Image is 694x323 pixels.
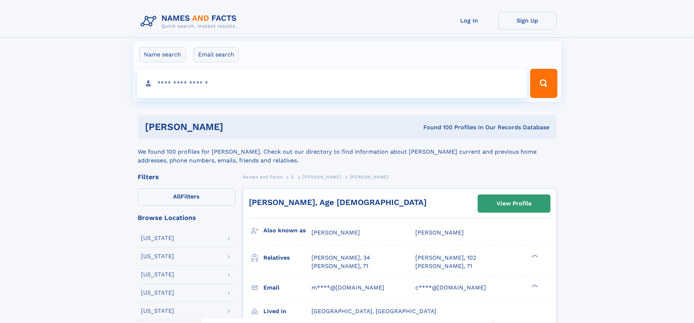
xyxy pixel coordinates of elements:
[138,139,557,165] div: We found 100 profiles for [PERSON_NAME]. Check out our directory to find information about [PERSO...
[530,69,557,98] button: Search Button
[311,254,370,262] a: [PERSON_NAME], 34
[139,47,186,62] label: Name search
[141,308,174,314] div: [US_STATE]
[249,198,427,207] a: [PERSON_NAME], Age [DEMOGRAPHIC_DATA]
[263,252,311,264] h3: Relatives
[302,172,341,181] a: [PERSON_NAME]
[263,305,311,318] h3: Lived in
[302,174,341,180] span: [PERSON_NAME]
[141,235,174,241] div: [US_STATE]
[415,229,464,236] span: [PERSON_NAME]
[263,281,311,294] h3: Email
[311,229,360,236] span: [PERSON_NAME]
[138,188,235,206] label: Filters
[478,195,550,212] a: View Profile
[311,262,368,270] a: [PERSON_NAME], 71
[145,122,324,131] h1: [PERSON_NAME]
[323,123,549,131] div: Found 100 Profiles In Our Records Database
[243,172,283,181] a: Names and Facts
[311,308,436,315] span: [GEOGRAPHIC_DATA], [GEOGRAPHIC_DATA]
[440,12,498,29] a: Log In
[138,174,235,180] div: Filters
[263,224,311,237] h3: Also known as
[415,254,476,262] a: [PERSON_NAME], 102
[350,174,389,180] span: [PERSON_NAME]
[141,253,174,259] div: [US_STATE]
[530,283,538,288] div: ❯
[141,290,174,296] div: [US_STATE]
[173,193,181,200] span: All
[137,69,527,98] input: search input
[497,195,532,212] div: View Profile
[498,12,557,29] a: Sign Up
[193,47,239,62] label: Email search
[138,214,235,221] div: Browse Locations
[530,254,538,259] div: ❯
[138,12,243,31] img: Logo Names and Facts
[291,172,294,181] a: G
[141,272,174,277] div: [US_STATE]
[291,174,294,180] span: G
[415,262,472,270] a: [PERSON_NAME], 71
